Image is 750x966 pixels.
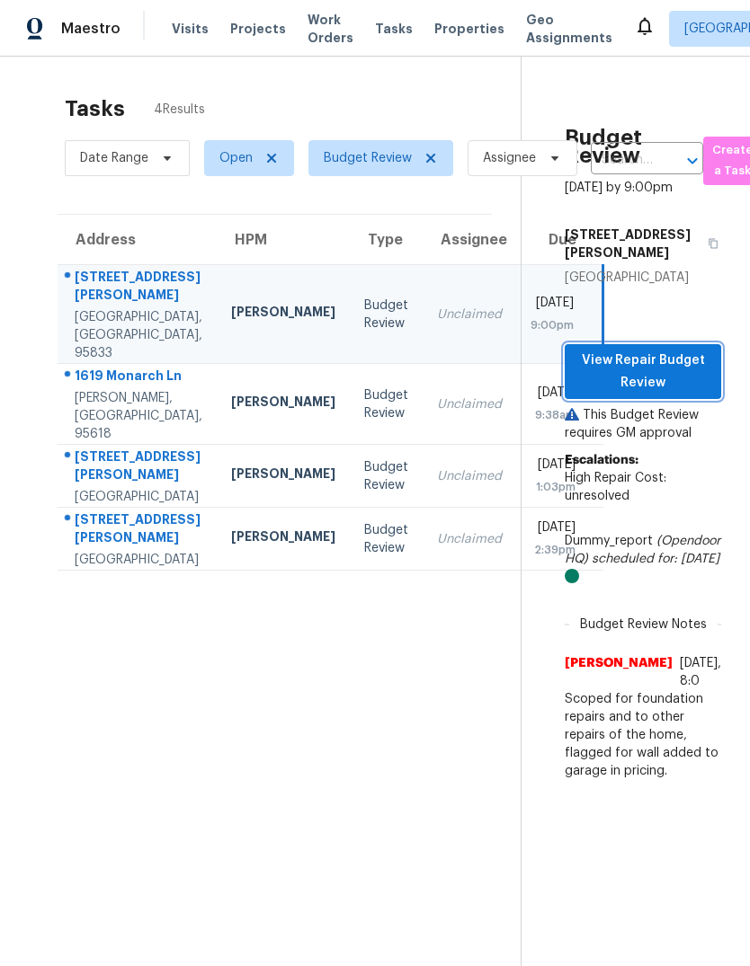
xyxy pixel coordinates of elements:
div: [GEOGRAPHIC_DATA] [75,488,202,506]
span: 4 Results [154,101,205,119]
span: Geo Assignments [526,11,612,47]
span: Tasks [375,22,413,35]
h5: [STREET_ADDRESS][PERSON_NAME] [565,226,697,261]
span: Properties [434,20,504,38]
th: Address [58,215,217,265]
span: View Repair Budget Review [579,350,707,394]
span: Open [219,149,253,167]
th: HPM [217,215,350,265]
span: Budget Review [324,149,412,167]
span: Work Orders [308,11,353,47]
b: Escalations: [565,454,638,466]
span: Scoped for foundation repairs and to other repairs of the home, flagged for wall added to garage ... [565,690,721,780]
div: [GEOGRAPHIC_DATA] [565,269,721,287]
div: Budget Review [364,386,408,422]
th: Due [516,215,603,265]
div: [STREET_ADDRESS][PERSON_NAME] [75,510,202,551]
button: Open [680,148,705,173]
span: [DATE], 8:0 [680,657,721,687]
div: [PERSON_NAME], [GEOGRAPHIC_DATA], 95618 [75,389,202,443]
div: 1619 Monarch Ln [75,367,202,389]
div: Unclaimed [437,530,502,548]
div: [STREET_ADDRESS][PERSON_NAME] [75,268,202,308]
div: [GEOGRAPHIC_DATA], [GEOGRAPHIC_DATA], 95833 [75,308,202,362]
div: [DATE] by 9:00pm [565,179,673,197]
span: Assignee [483,149,536,167]
span: Visits [172,20,209,38]
h2: Budget Review [565,129,721,164]
div: Budget Review [364,297,408,332]
div: Unclaimed [437,467,502,485]
div: [STREET_ADDRESS][PERSON_NAME] [75,448,202,488]
div: [PERSON_NAME] [231,465,335,487]
span: Budget Review Notes [569,616,718,634]
th: Type [350,215,423,265]
h2: Tasks [65,100,125,118]
i: scheduled for: [DATE] [592,553,719,565]
div: Unclaimed [437,395,502,413]
input: Search by address [591,146,653,174]
th: Assignee [423,215,516,265]
div: Budget Review [364,521,408,557]
button: View Repair Budget Review [565,344,721,399]
span: Projects [230,20,286,38]
p: This Budget Review requires GM approval [565,406,721,442]
div: [PERSON_NAME] [231,527,335,550]
span: Maestro [61,20,121,38]
div: Budget Review [364,458,408,494]
div: Unclaimed [437,306,502,323]
div: Dummy_report [565,532,721,586]
span: High Repair Cost: unresolved [565,472,666,502]
button: Copy Address [697,218,721,269]
span: [PERSON_NAME] [565,654,673,690]
span: Date Range [80,149,148,167]
div: [GEOGRAPHIC_DATA] [75,551,202,569]
div: [PERSON_NAME] [231,393,335,415]
div: [PERSON_NAME] [231,303,335,325]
